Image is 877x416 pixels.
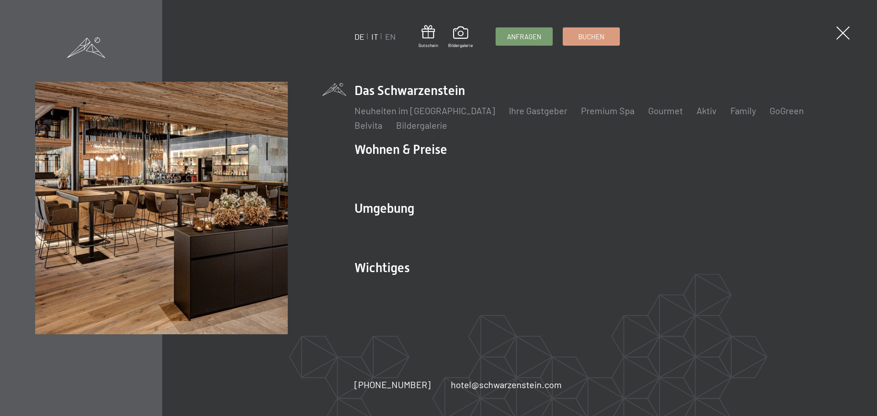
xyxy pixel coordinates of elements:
a: Anfragen [496,28,552,45]
a: hotel@schwarzenstein.com [451,378,562,391]
span: Anfragen [507,32,541,42]
a: Ihre Gastgeber [509,105,567,116]
a: IT [371,32,378,42]
span: Bildergalerie [448,42,473,48]
span: [PHONE_NUMBER] [354,379,431,390]
a: Neuheiten im [GEOGRAPHIC_DATA] [354,105,495,116]
a: [PHONE_NUMBER] [354,378,431,391]
span: Buchen [578,32,604,42]
a: Gourmet [648,105,683,116]
a: DE [354,32,365,42]
a: Premium Spa [581,105,634,116]
a: Buchen [563,28,619,45]
a: EN [385,32,396,42]
a: Aktiv [697,105,717,116]
a: Family [730,105,756,116]
a: Gutschein [418,25,438,48]
a: Belvita [354,120,382,131]
a: Bildergalerie [448,26,473,48]
a: Bildergalerie [396,120,447,131]
span: Gutschein [418,42,438,48]
a: GoGreen [770,105,804,116]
